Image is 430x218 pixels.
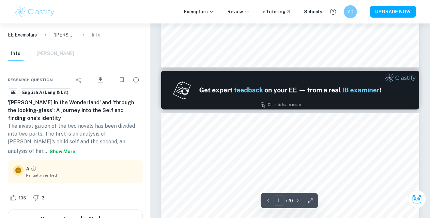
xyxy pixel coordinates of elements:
[31,193,48,203] div: Dislike
[14,5,55,18] img: Clastify logo
[8,31,37,38] a: EE Exemplars
[26,165,29,172] p: A
[370,6,416,18] button: UPGRADE NOW
[87,71,114,88] div: Download
[8,88,18,96] a: EE
[72,73,85,86] div: Share
[15,195,30,201] span: 105
[115,73,128,86] div: Bookmark
[408,190,426,208] button: Ask Clai
[227,8,250,15] p: Review
[20,89,71,96] span: English A (Lang & Lit)
[184,8,214,15] p: Exemplars
[8,77,53,83] span: Research question
[286,197,293,204] p: / 20
[38,195,48,201] span: 3
[344,5,357,18] button: ZD
[8,122,143,157] p: The investigation of the two novels has been divided into two parts. The first is an analysis of ...
[304,8,322,15] a: Schools
[266,8,291,15] a: Tutoring
[31,166,37,172] a: Grade partially verified
[8,193,30,203] div: Like
[347,8,354,15] h6: ZD
[328,6,339,17] button: Help and Feedback
[92,31,100,38] p: Info
[8,89,18,96] span: EE
[8,47,23,61] button: Info
[130,73,143,86] div: Report issue
[26,172,137,178] span: Partially verified
[161,71,419,109] img: Ad
[54,31,75,38] p: '[PERSON_NAME] in the Wonderland' and 'through the looking-glass': A journey into the Self and fi...
[20,88,71,96] a: English A (Lang & Lit)
[8,99,143,122] h6: '[PERSON_NAME] in the Wonderland' and 'through the looking-glass': A journey into the Self and fi...
[47,146,78,157] button: Show more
